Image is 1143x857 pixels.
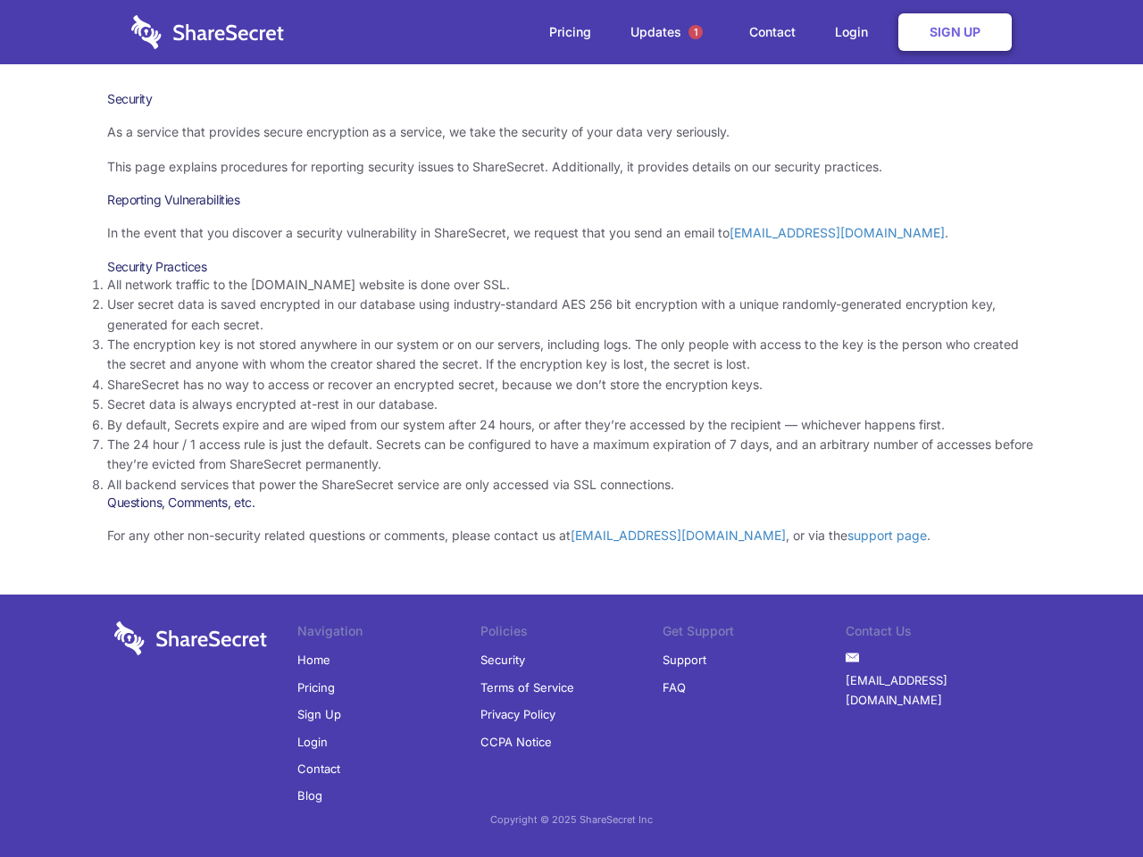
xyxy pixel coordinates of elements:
[107,223,1036,243] p: In the event that you discover a security vulnerability in ShareSecret, we request that you send ...
[898,13,1012,51] a: Sign Up
[107,275,1036,295] li: All network traffic to the [DOMAIN_NAME] website is done over SSL.
[297,621,480,646] li: Navigation
[480,674,574,701] a: Terms of Service
[107,395,1036,414] li: Secret data is always encrypted at-rest in our database.
[817,4,895,60] a: Login
[847,528,927,543] a: support page
[531,4,609,60] a: Pricing
[107,157,1036,177] p: This page explains procedures for reporting security issues to ShareSecret. Additionally, it prov...
[297,674,335,701] a: Pricing
[114,621,267,655] img: logo-wordmark-white-trans-d4663122ce5f474addd5e946df7df03e33cb6a1c49d2221995e7729f52c070b2.svg
[846,667,1029,714] a: [EMAIL_ADDRESS][DOMAIN_NAME]
[107,91,1036,107] h1: Security
[663,674,686,701] a: FAQ
[107,335,1036,375] li: The encryption key is not stored anywhere in our system or on our servers, including logs. The on...
[131,15,284,49] img: logo-wordmark-white-trans-d4663122ce5f474addd5e946df7df03e33cb6a1c49d2221995e7729f52c070b2.svg
[107,495,1036,511] h3: Questions, Comments, etc.
[107,295,1036,335] li: User secret data is saved encrypted in our database using industry-standard AES 256 bit encryptio...
[297,782,322,809] a: Blog
[107,259,1036,275] h3: Security Practices
[297,755,340,782] a: Contact
[107,375,1036,395] li: ShareSecret has no way to access or recover an encrypted secret, because we don’t store the encry...
[846,621,1029,646] li: Contact Us
[571,528,786,543] a: [EMAIL_ADDRESS][DOMAIN_NAME]
[688,25,703,39] span: 1
[663,621,846,646] li: Get Support
[730,225,945,240] a: [EMAIL_ADDRESS][DOMAIN_NAME]
[107,475,1036,495] li: All backend services that power the ShareSecret service are only accessed via SSL connections.
[297,728,328,755] a: Login
[107,435,1036,475] li: The 24 hour / 1 access rule is just the default. Secrets can be configured to have a maximum expi...
[107,122,1036,142] p: As a service that provides secure encryption as a service, we take the security of your data very...
[480,646,525,673] a: Security
[731,4,813,60] a: Contact
[663,646,706,673] a: Support
[480,728,552,755] a: CCPA Notice
[480,701,555,728] a: Privacy Policy
[480,621,663,646] li: Policies
[107,415,1036,435] li: By default, Secrets expire and are wiped from our system after 24 hours, or after they’re accesse...
[297,646,330,673] a: Home
[107,192,1036,208] h3: Reporting Vulnerabilities
[107,526,1036,545] p: For any other non-security related questions or comments, please contact us at , or via the .
[297,701,341,728] a: Sign Up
